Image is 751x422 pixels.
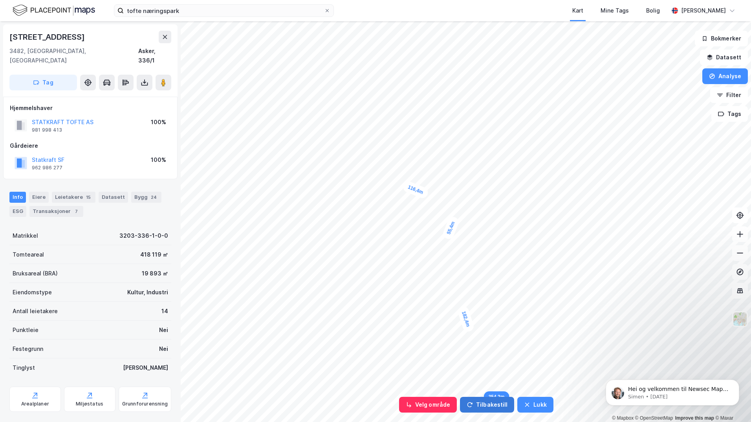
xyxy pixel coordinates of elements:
div: Nei [159,325,168,335]
div: Eiendomstype [13,288,52,297]
div: ESG [9,206,26,217]
div: 7 [72,207,80,215]
input: Søk på adresse, matrikkel, gårdeiere, leietakere eller personer [124,5,324,17]
div: Tinglyst [13,363,35,372]
div: 981 998 413 [32,127,62,133]
button: Velg område [399,397,457,413]
a: Improve this map [675,415,714,421]
div: Festegrunn [13,344,43,354]
button: Bokmerker [695,31,748,46]
div: 24 [149,193,158,201]
div: Mine Tags [601,6,629,15]
div: Bruksareal (BRA) [13,269,58,278]
div: Miljøstatus [76,401,103,407]
div: Map marker [457,305,475,333]
div: Grunnforurensning [122,401,168,407]
div: Arealplaner [21,401,49,407]
div: Matrikkel [13,231,38,240]
div: 3203-336-1-0-0 [119,231,168,240]
div: Map marker [402,180,429,200]
div: Leietakere [52,192,95,203]
div: Info [9,192,26,203]
div: Bolig [646,6,660,15]
div: Antall leietakere [13,306,58,316]
img: Z [733,312,747,327]
a: Mapbox [612,415,634,421]
div: Kultur, Industri [127,288,168,297]
div: [PERSON_NAME] [681,6,726,15]
div: Nei [159,344,168,354]
div: Eiere [29,192,49,203]
button: Datasett [700,50,748,65]
img: logo.f888ab2527a4732fd821a326f86c7f29.svg [13,4,95,17]
div: Kart [572,6,583,15]
div: Punktleie [13,325,38,335]
div: 3482, [GEOGRAPHIC_DATA], [GEOGRAPHIC_DATA] [9,46,138,65]
button: Tag [9,75,77,90]
div: Bygg [131,192,161,203]
div: Map marker [441,215,460,240]
div: 19 893 ㎡ [142,269,168,278]
button: Analyse [702,68,748,84]
button: Lukk [517,397,553,413]
a: OpenStreetMap [635,415,673,421]
div: 14 [161,306,168,316]
div: Tomteareal [13,250,44,259]
div: 100% [151,117,166,127]
button: Tilbakestill [460,397,514,413]
div: [STREET_ADDRESS] [9,31,86,43]
div: Gårdeiere [10,141,171,150]
div: Datasett [99,192,128,203]
button: Filter [710,87,748,103]
div: Map marker [484,391,509,402]
div: Asker, 336/1 [138,46,171,65]
iframe: Intercom notifications message [594,363,751,418]
div: 100% [151,155,166,165]
button: Tags [711,106,748,122]
div: Transaksjoner [29,206,83,217]
div: 15 [84,193,92,201]
div: [PERSON_NAME] [123,363,168,372]
div: 418 119 ㎡ [140,250,168,259]
div: Hjemmelshaver [10,103,171,113]
div: 962 986 277 [32,165,62,171]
